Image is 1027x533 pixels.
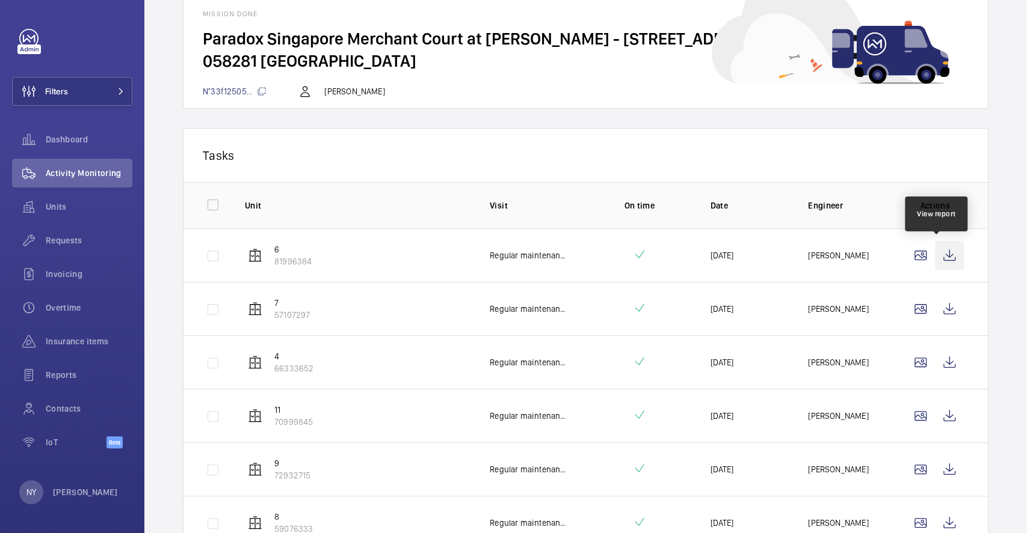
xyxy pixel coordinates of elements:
[808,463,868,475] p: [PERSON_NAME]
[46,133,132,145] span: Dashboard
[274,457,310,469] p: 9
[490,249,569,261] p: Regular maintenance
[46,302,132,314] span: Overtime
[710,249,733,261] p: [DATE]
[248,302,262,316] img: elevator.svg
[248,248,262,263] img: elevator.svg
[808,356,868,368] p: [PERSON_NAME]
[46,268,132,280] span: Invoicing
[808,199,887,212] p: Engineer
[46,335,132,347] span: Insurance items
[490,463,569,475] p: Regular maintenance
[45,85,68,97] span: Filters
[490,356,569,368] p: Regular maintenance
[248,462,262,477] img: elevator.svg
[274,350,313,362] p: 4
[46,167,132,179] span: Activity Monitoring
[46,436,106,448] span: IoT
[46,369,132,381] span: Reports
[710,356,733,368] p: [DATE]
[274,511,313,523] p: 8
[490,517,569,529] p: Regular maintenance
[808,249,868,261] p: [PERSON_NAME]
[274,243,312,255] p: 6
[26,486,36,498] p: NY
[53,486,118,498] p: [PERSON_NAME]
[203,50,969,72] h2: 058281 [GEOGRAPHIC_DATA]
[490,199,569,212] p: Visit
[274,404,313,416] p: 11
[710,199,789,212] p: Date
[274,255,312,267] p: 81996384
[46,201,132,213] span: Units
[274,416,313,428] p: 70999845
[274,469,310,481] p: 72932715
[324,85,384,97] p: [PERSON_NAME]
[808,517,868,529] p: [PERSON_NAME]
[248,409,262,423] img: elevator.svg
[917,209,956,219] div: View report
[46,403,132,415] span: Contacts
[710,410,733,422] p: [DATE]
[490,410,569,422] p: Regular maintenance
[245,199,470,212] p: Unit
[274,362,313,374] p: 66333652
[203,10,969,18] h1: Mission done
[588,199,691,212] p: On time
[106,436,123,448] span: Beta
[490,303,569,315] p: Regular maintenance
[274,297,310,309] p: 7
[808,410,868,422] p: [PERSON_NAME]
[710,303,733,315] p: [DATE]
[248,355,262,370] img: elevator.svg
[248,516,262,530] img: elevator.svg
[12,77,132,106] button: Filters
[808,303,868,315] p: [PERSON_NAME]
[710,517,733,529] p: [DATE]
[46,234,132,246] span: Requests
[203,28,969,50] h2: Paradox Singapore Merchant Court at [PERSON_NAME] - [STREET_ADDRESS]
[203,148,969,163] p: Tasks
[274,309,310,321] p: 57107297
[710,463,733,475] p: [DATE]
[203,87,267,96] span: N°33f12505...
